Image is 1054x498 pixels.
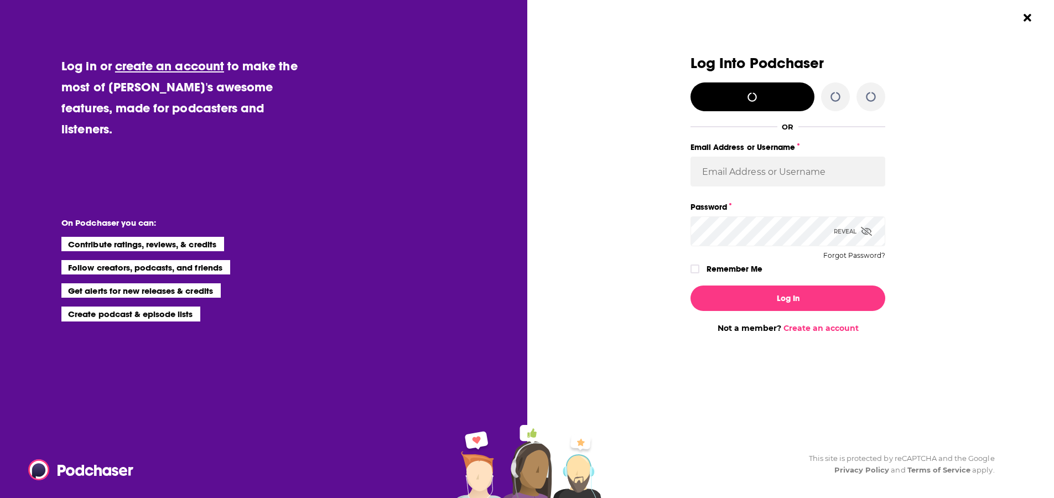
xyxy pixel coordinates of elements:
[690,200,885,214] label: Password
[61,283,220,298] li: Get alerts for new releases & credits
[61,217,283,228] li: On Podchaser you can:
[690,323,885,333] div: Not a member?
[800,453,995,476] div: This site is protected by reCAPTCHA and the Google and apply.
[690,286,885,311] button: Log In
[690,55,885,71] h3: Log Into Podchaser
[834,465,890,474] a: Privacy Policy
[707,262,762,276] label: Remember Me
[823,252,885,260] button: Forgot Password?
[690,140,885,154] label: Email Address or Username
[783,323,859,333] a: Create an account
[834,216,872,246] div: Reveal
[782,122,793,131] div: OR
[61,260,230,274] li: Follow creators, podcasts, and friends
[907,465,971,474] a: Terms of Service
[28,459,134,480] img: Podchaser - Follow, Share and Rate Podcasts
[61,237,224,251] li: Contribute ratings, reviews, & credits
[690,157,885,186] input: Email Address or Username
[61,307,200,321] li: Create podcast & episode lists
[115,58,224,74] a: create an account
[28,459,126,480] a: Podchaser - Follow, Share and Rate Podcasts
[1017,7,1038,28] button: Close Button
